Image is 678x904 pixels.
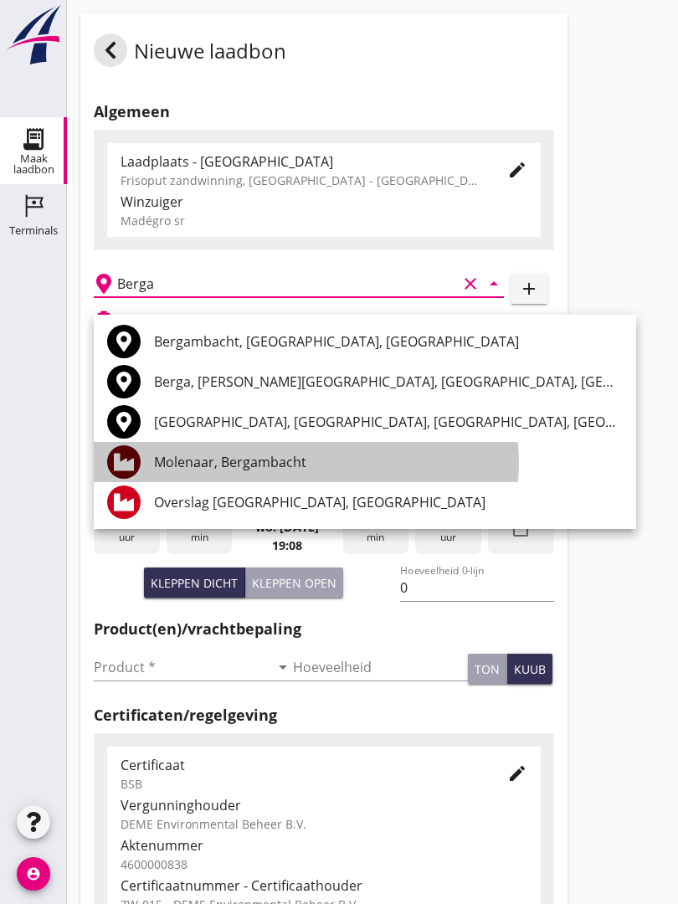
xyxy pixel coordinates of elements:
div: BSB [121,775,480,793]
h2: Algemeen [94,100,554,123]
i: arrow_drop_down [273,657,293,677]
div: Winzuiger [121,192,527,212]
i: account_circle [17,857,50,891]
button: kuub [507,654,552,684]
div: Kleppen open [252,574,336,592]
i: edit [507,160,527,180]
input: Losplaats [117,270,457,297]
i: add [519,279,539,299]
h2: Certificaten/regelgeving [94,704,554,727]
div: kuub [514,660,546,678]
h2: Product(en)/vrachtbepaling [94,618,554,640]
input: Hoeveelheid 0-lijn [400,574,553,601]
div: Nieuwe laadbon [94,33,286,74]
i: arrow_drop_down [484,274,504,294]
h2: Beladen vaartuig [121,311,206,326]
div: Certificaat [121,755,480,775]
button: ton [468,654,507,684]
div: Madégro sr [121,212,527,229]
div: Laadplaats - [GEOGRAPHIC_DATA] [121,152,480,172]
div: 4600000838 [121,855,527,873]
img: logo-small.a267ee39.svg [3,4,64,66]
div: Kleppen dicht [151,574,238,592]
input: Product * [94,654,270,681]
strong: 19:08 [272,537,302,553]
div: Certificaatnummer - Certificaathouder [121,876,527,896]
i: edit [507,763,527,783]
button: Kleppen dicht [144,568,245,598]
div: DEME Environmental Beheer B.V. [121,815,527,833]
div: Frisoput zandwinning, [GEOGRAPHIC_DATA] - [GEOGRAPHIC_DATA]. [121,172,480,189]
div: Molenaar, Bergambacht [154,452,623,472]
div: Overslag [GEOGRAPHIC_DATA], [GEOGRAPHIC_DATA] [154,492,623,512]
div: Terminals [9,225,58,236]
div: Berga, [PERSON_NAME][GEOGRAPHIC_DATA], [GEOGRAPHIC_DATA], [GEOGRAPHIC_DATA] [154,372,623,392]
i: clear [460,274,480,294]
input: Hoeveelheid [293,654,469,681]
div: Vergunninghouder [121,795,527,815]
button: Kleppen open [245,568,343,598]
div: ton [475,660,500,678]
div: [GEOGRAPHIC_DATA], [GEOGRAPHIC_DATA], [GEOGRAPHIC_DATA], [GEOGRAPHIC_DATA] [154,412,623,432]
div: Aktenummer [121,835,527,855]
div: Bergambacht, [GEOGRAPHIC_DATA], [GEOGRAPHIC_DATA] [154,331,623,352]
